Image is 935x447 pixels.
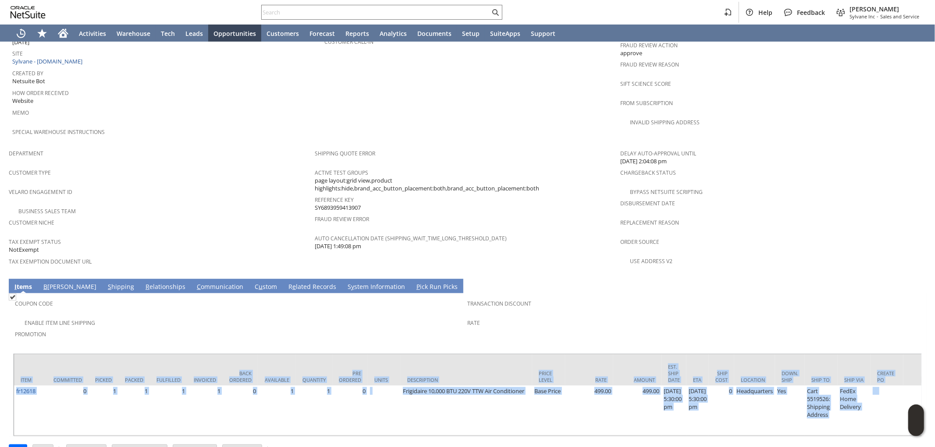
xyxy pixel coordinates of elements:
span: Help [758,8,772,17]
a: Delay Auto-Approval Until [620,150,696,157]
svg: Search [490,7,501,18]
span: Netsuite Bot [12,77,45,85]
div: Available [265,377,289,383]
div: Back Ordered [229,370,252,383]
td: 1 [150,386,187,436]
a: Replacement reason [620,219,679,226]
span: Leads [185,29,203,38]
a: Transaction Discount [468,300,532,307]
a: Disbursement Date [620,200,675,207]
a: Fraud Review Reason [620,61,679,68]
td: 1 [187,386,223,436]
div: Committed [53,377,82,383]
td: [DATE] 5:30:00 pm [686,386,709,436]
a: Shipping [106,282,136,292]
a: How Order Received [12,89,69,97]
a: Recent Records [11,25,32,42]
div: Quantity [302,377,326,383]
span: Warehouse [117,29,150,38]
svg: logo [11,6,46,18]
div: Down. Ship [782,370,798,383]
a: Business Sales Team [18,208,76,215]
div: Shortcuts [32,25,53,42]
a: From Subscription [620,99,673,107]
td: Yes [775,386,805,436]
a: Customer Type [9,169,51,176]
div: Amount [620,377,655,383]
td: 499.00 [565,386,613,436]
span: Setup [462,29,480,38]
td: Frigidaire 10,000 BTU 220V TTW Air Conditioner [401,386,532,436]
a: Rate [468,319,480,327]
div: Invoiced [194,377,216,383]
td: Headquarters [734,386,775,436]
a: fr12618 [16,387,36,395]
div: Location [741,377,768,383]
div: Ship Via [844,377,864,383]
span: NotExempt [9,246,39,254]
div: Ship Cost [715,370,728,383]
div: Est. Ship Date [668,363,680,383]
a: Customers [261,25,304,42]
span: approve [620,49,642,57]
span: Reports [345,29,369,38]
a: Setup [457,25,485,42]
img: Checked [9,293,16,301]
a: Site [12,50,23,57]
a: B[PERSON_NAME] [41,282,99,292]
span: y [351,282,354,291]
a: Tax Exempt Status [9,238,61,246]
span: u [259,282,263,291]
a: Memo [12,109,29,116]
span: SY6893959413907 [315,204,361,212]
div: Ship To [811,377,831,383]
div: Fulfilled [156,377,181,383]
span: Oracle Guided Learning Widget. To move around, please hold and drag [908,421,924,436]
a: Sift Science Score [620,80,671,88]
span: I [14,282,17,291]
td: FedEx Home Delivery [838,386,871,436]
a: Documents [412,25,457,42]
span: C [197,282,201,291]
a: Reference Key [315,196,354,204]
span: - [877,13,878,20]
a: SuiteApps [485,25,526,42]
span: [DATE] [12,38,29,46]
iframe: Click here to launch Oracle Guided Learning Help Panel [908,405,924,436]
div: Price Level [539,370,558,383]
td: 0 [223,386,258,436]
span: e [292,282,296,291]
a: Sylvane - [DOMAIN_NAME] [12,57,85,65]
a: Tech [156,25,180,42]
a: Home [53,25,74,42]
a: Chargeback Status [620,169,676,176]
div: Rate [572,377,607,383]
span: Activities [79,29,106,38]
a: Fraud Review Error [315,215,369,223]
a: Leads [180,25,208,42]
div: ETA [693,377,702,383]
td: 0 [47,386,89,436]
div: Packed [125,377,143,383]
a: Special Warehouse Instructions [12,128,105,136]
span: Feedback [797,8,825,17]
span: Sylvane Inc [850,13,875,20]
a: Fraud Review Action [620,42,678,49]
a: Relationships [143,282,188,292]
a: Activities [74,25,111,42]
div: Pre Ordered [339,370,361,383]
a: Created By [12,70,43,77]
a: Department [9,150,43,157]
a: Custom [252,282,279,292]
td: Cart 5519526: Shipping Address [805,386,838,436]
div: Create PO [877,370,897,383]
a: Shipping Quote Error [315,150,375,157]
a: Promotion [15,331,46,338]
a: Analytics [374,25,412,42]
div: Units [374,377,394,383]
a: Support [526,25,561,42]
span: Support [531,29,555,38]
svg: Recent Records [16,28,26,39]
a: Communication [195,282,245,292]
a: Auto Cancellation Date (shipping_wait_time_long_threshold_date) [315,235,507,242]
